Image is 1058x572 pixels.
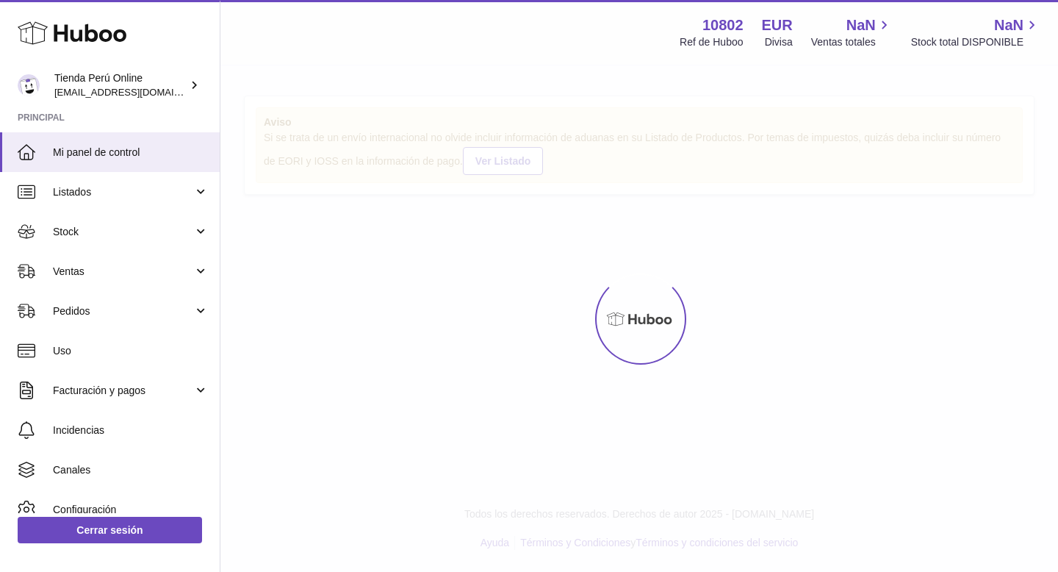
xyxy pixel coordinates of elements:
strong: 10802 [702,15,744,35]
span: Configuración [53,503,209,517]
span: Ventas [53,265,193,279]
span: Incidencias [53,423,209,437]
span: Pedidos [53,304,193,318]
div: Tienda Perú Online [54,71,187,99]
strong: EUR [762,15,793,35]
img: contacto@tiendaperuonline.com [18,74,40,96]
a: NaN Ventas totales [811,15,893,49]
span: NaN [994,15,1023,35]
span: [EMAIL_ADDRESS][DOMAIN_NAME] [54,86,216,98]
div: Divisa [765,35,793,49]
span: Stock [53,225,193,239]
span: Canales [53,463,209,477]
a: Cerrar sesión [18,517,202,543]
span: Mi panel de control [53,146,209,160]
span: Stock total DISPONIBLE [911,35,1040,49]
span: Facturación y pagos [53,384,193,398]
span: NaN [846,15,876,35]
span: Listados [53,185,193,199]
span: Uso [53,344,209,358]
a: NaN Stock total DISPONIBLE [911,15,1040,49]
div: Ref de Huboo [680,35,743,49]
span: Ventas totales [811,35,893,49]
